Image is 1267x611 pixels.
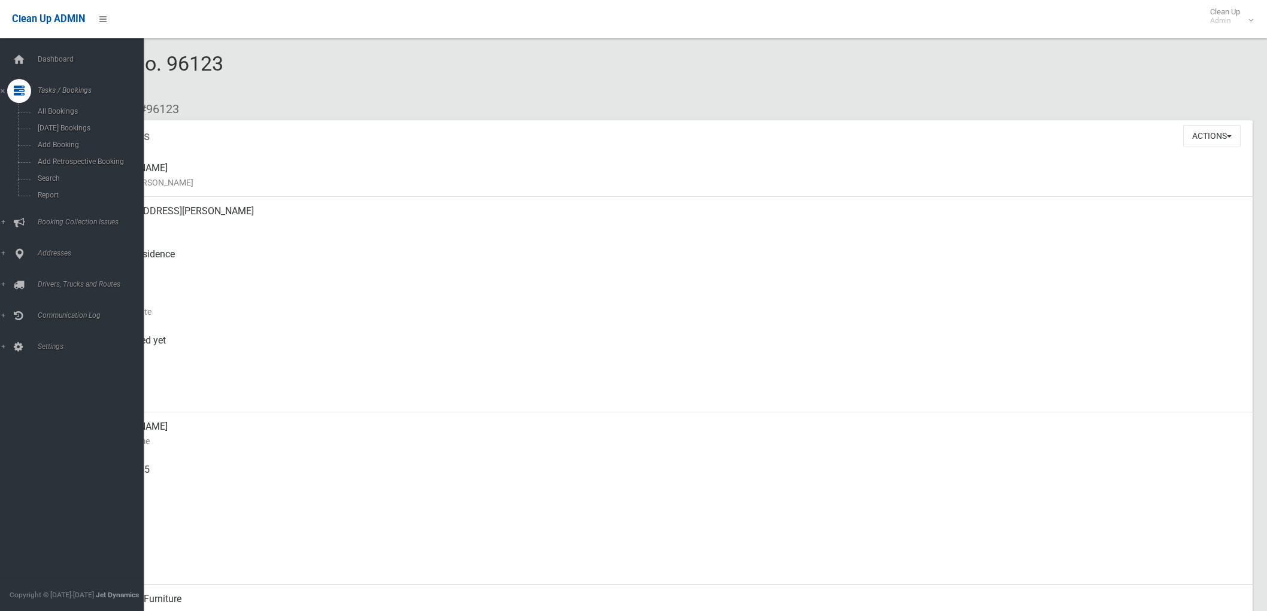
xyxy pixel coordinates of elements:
[1183,125,1241,147] button: Actions
[96,412,1243,455] div: [PERSON_NAME]
[34,124,144,132] span: [DATE] Bookings
[96,477,1243,491] small: Mobile
[96,326,1243,369] div: Not collected yet
[34,280,154,288] span: Drivers, Trucks and Routes
[1210,16,1240,25] small: Admin
[131,98,179,120] li: #96123
[1204,7,1252,25] span: Clean Up
[96,197,1243,240] div: [STREET_ADDRESS][PERSON_NAME]
[34,218,154,226] span: Booking Collection Issues
[96,218,1243,233] small: Address
[34,107,144,115] span: All Bookings
[34,191,144,199] span: Report
[96,240,1243,283] div: Front of Residence
[96,348,1243,362] small: Collected At
[34,249,154,257] span: Addresses
[96,154,1243,197] div: [PERSON_NAME]
[96,498,1243,542] div: None given
[34,86,154,95] span: Tasks / Bookings
[34,311,154,320] span: Communication Log
[10,591,94,599] span: Copyright © [DATE]-[DATE]
[96,283,1243,326] div: [DATE]
[34,141,144,149] span: Add Booking
[12,13,85,25] span: Clean Up ADMIN
[96,175,1243,190] small: Name of [PERSON_NAME]
[34,342,154,351] span: Settings
[34,174,144,183] span: Search
[96,563,1243,577] small: Email
[96,262,1243,276] small: Pickup Point
[96,455,1243,498] div: 0447774255
[96,305,1243,319] small: Collection Date
[96,369,1243,412] div: [DATE]
[96,434,1243,448] small: Contact Name
[96,391,1243,405] small: Zone
[96,520,1243,534] small: Landline
[34,55,154,63] span: Dashboard
[96,542,1243,585] div: None given
[34,157,144,166] span: Add Retrospective Booking
[96,591,139,599] strong: Jet Dynamics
